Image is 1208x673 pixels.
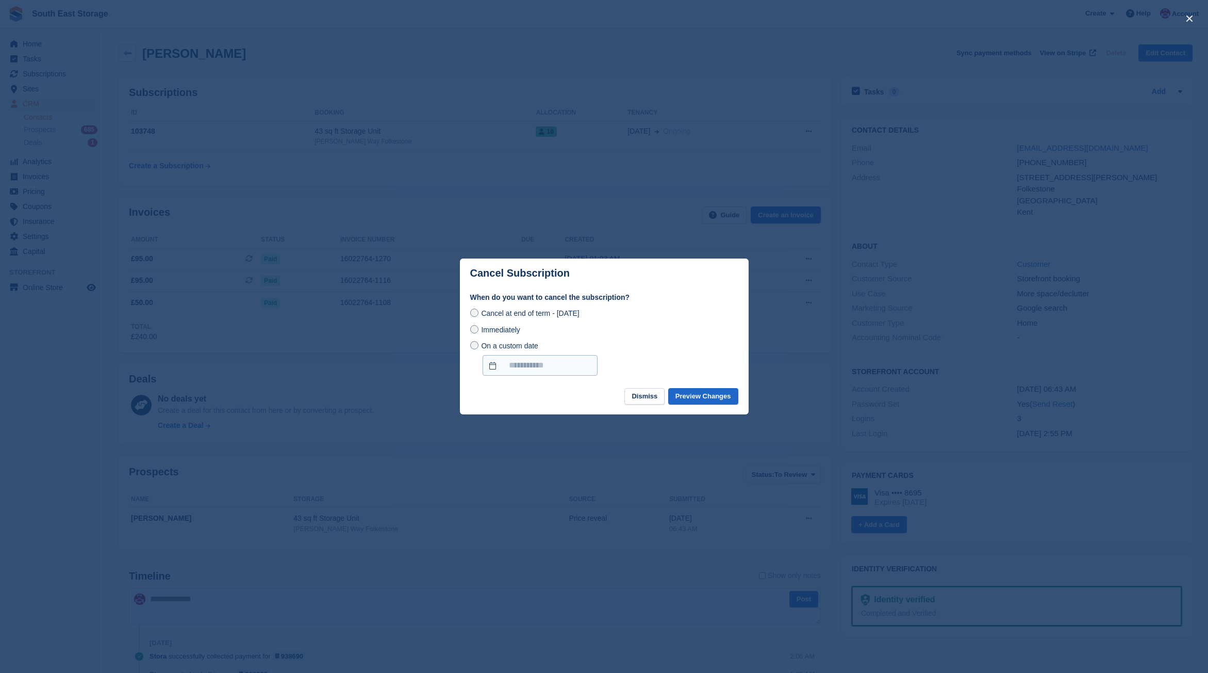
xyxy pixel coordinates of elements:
input: Cancel at end of term - [DATE] [470,309,478,317]
span: Cancel at end of term - [DATE] [481,309,579,317]
input: Immediately [470,325,478,333]
span: Immediately [481,326,520,334]
p: Cancel Subscription [470,267,570,279]
button: Dismiss [624,388,665,405]
input: On a custom date [483,355,598,376]
input: On a custom date [470,341,478,349]
button: close [1181,10,1198,27]
button: Preview Changes [668,388,738,405]
label: When do you want to cancel the subscription? [470,292,738,303]
span: On a custom date [481,342,538,350]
